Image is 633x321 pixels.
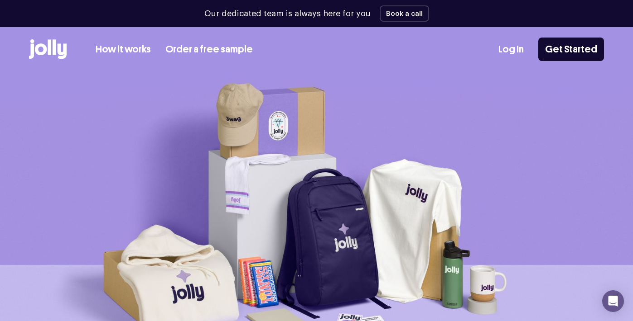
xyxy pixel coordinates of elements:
a: How it works [96,42,151,57]
a: Log In [498,42,524,57]
a: Order a free sample [165,42,253,57]
a: Get Started [538,38,604,61]
div: Open Intercom Messenger [602,290,624,312]
p: Our dedicated team is always here for you [204,8,371,20]
button: Book a call [380,5,429,22]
